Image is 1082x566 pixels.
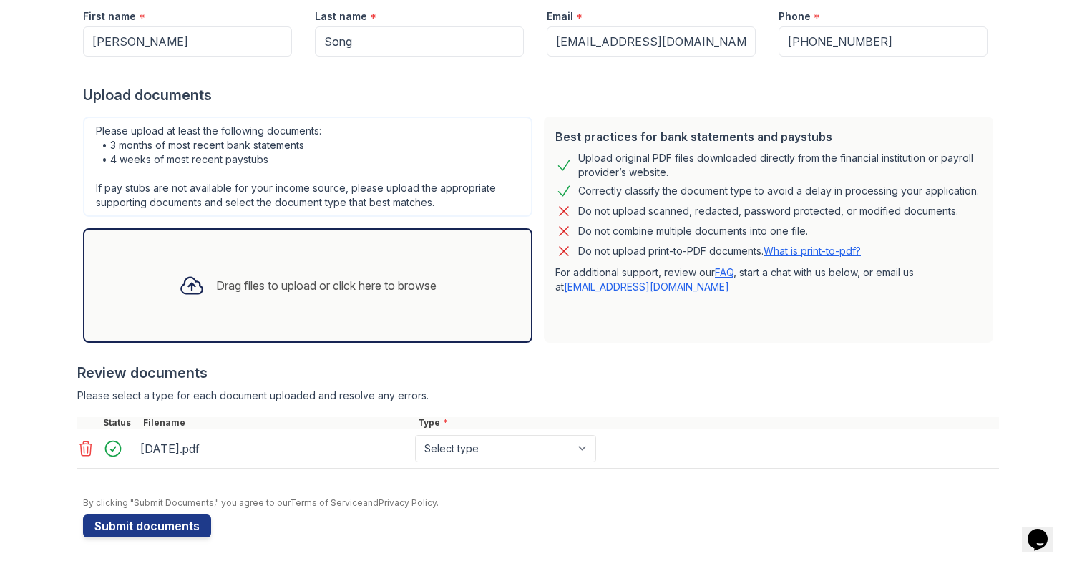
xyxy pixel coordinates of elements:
[83,117,532,217] div: Please upload at least the following documents: • 3 months of most recent bank statements • 4 wee...
[578,151,982,180] div: Upload original PDF files downloaded directly from the financial institution or payroll provider’...
[555,128,982,145] div: Best practices for bank statements and paystubs
[715,266,733,278] a: FAQ
[564,280,729,293] a: [EMAIL_ADDRESS][DOMAIN_NAME]
[83,85,999,105] div: Upload documents
[578,244,861,258] p: Do not upload print-to-PDF documents.
[216,277,437,294] div: Drag files to upload or click here to browse
[555,265,982,294] p: For additional support, review our , start a chat with us below, or email us at
[578,203,958,220] div: Do not upload scanned, redacted, password protected, or modified documents.
[77,389,999,403] div: Please select a type for each document uploaded and resolve any errors.
[83,9,136,24] label: First name
[100,417,140,429] div: Status
[578,223,808,240] div: Do not combine multiple documents into one file.
[315,9,367,24] label: Last name
[379,497,439,508] a: Privacy Policy.
[77,363,999,383] div: Review documents
[1022,509,1068,552] iframe: chat widget
[415,417,999,429] div: Type
[764,245,861,257] a: What is print-to-pdf?
[547,9,573,24] label: Email
[140,437,409,460] div: [DATE].pdf
[140,417,415,429] div: Filename
[83,497,999,509] div: By clicking "Submit Documents," you agree to our and
[83,514,211,537] button: Submit documents
[290,497,363,508] a: Terms of Service
[779,9,811,24] label: Phone
[578,182,979,200] div: Correctly classify the document type to avoid a delay in processing your application.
